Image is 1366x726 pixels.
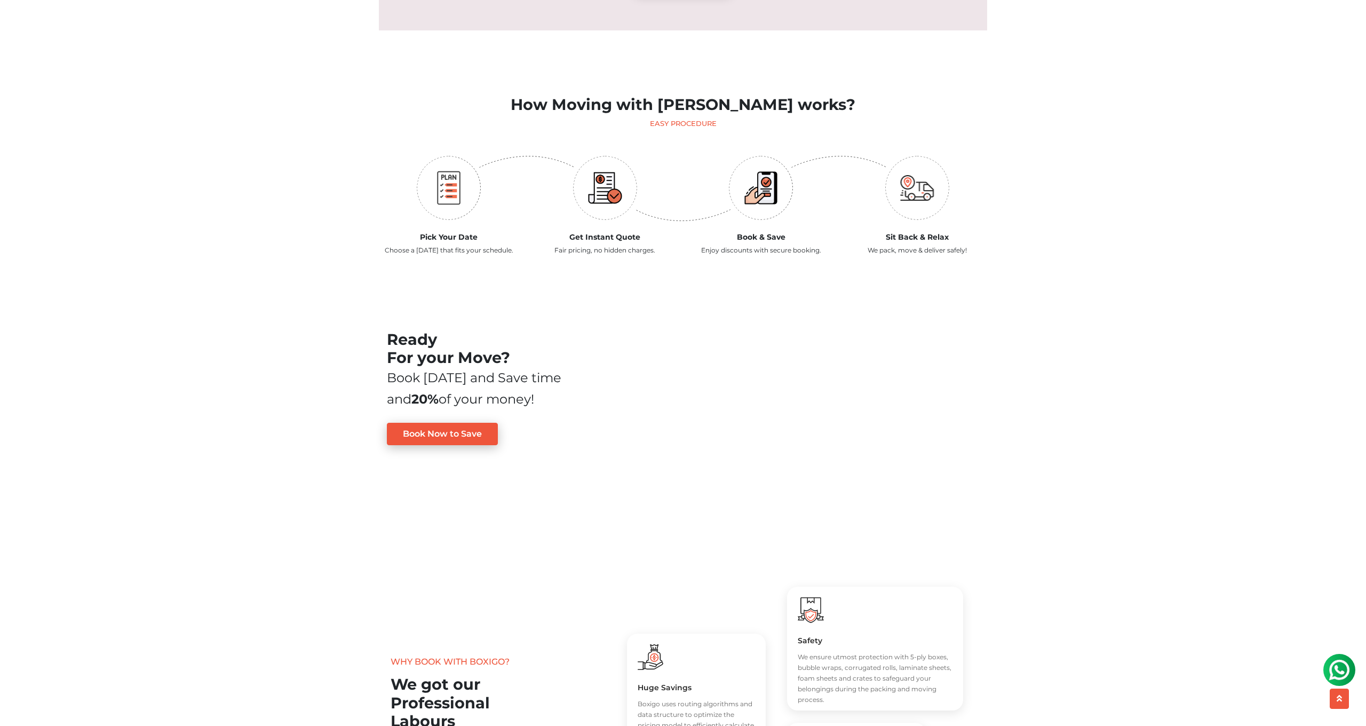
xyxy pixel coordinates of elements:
[883,153,952,223] img: boxigo_packers_and_movers_circle_icon
[379,119,987,129] div: Easy Procedure
[411,391,439,407] b: 20%
[387,423,498,445] a: Book Now to Save
[798,652,952,705] p: We ensure utmost protection with 5-ply boxes, bubble wraps, corrugated rolls, laminate sheets, fo...
[638,644,663,670] img: boxigo_packers_and_movers_huge_savings
[726,153,796,223] img: boxigo_packers_and_movers_circle_icon
[798,597,824,623] img: boxigo_packers_and_movers_all_in_1_pkg
[11,11,32,32] img: whatsapp-icon.svg
[379,246,519,255] p: Choose a [DATE] that fits your schedule.
[590,302,979,470] iframe: YouTube video player
[638,683,755,692] h5: Huge Savings
[691,246,831,255] p: Enjoy discounts with secure booking.
[798,636,952,645] h5: Safety
[847,246,988,255] p: We pack, move & deliver safely!
[387,330,574,367] h2: Ready For your Move?
[847,233,988,242] h5: Sit Back & Relax
[535,233,676,242] h5: Get Instant Quote
[379,233,519,242] h5: Pick Your Date
[391,657,527,667] p: Why book with Boxigo?
[535,246,676,255] p: Fair pricing, no hidden charges.
[744,171,778,205] img: boxigo_packers_and_movers_book
[379,96,987,114] h2: How Moving with [PERSON_NAME] works?
[570,153,640,223] img: boxigo_packers_and_movers_circle_icon
[387,367,574,410] div: Book [DATE] and Save time and of your money!
[588,171,622,205] img: boxigo_packers_and_movers_compare
[900,175,934,201] img: boxigo_packers_and_movers_move
[414,153,484,223] img: boxigo_packers_and_movers_circle_icon
[432,171,466,205] img: boxigo_packers_and_movers_plan
[691,233,831,242] h5: Book & Save
[1330,689,1349,709] button: scroll up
